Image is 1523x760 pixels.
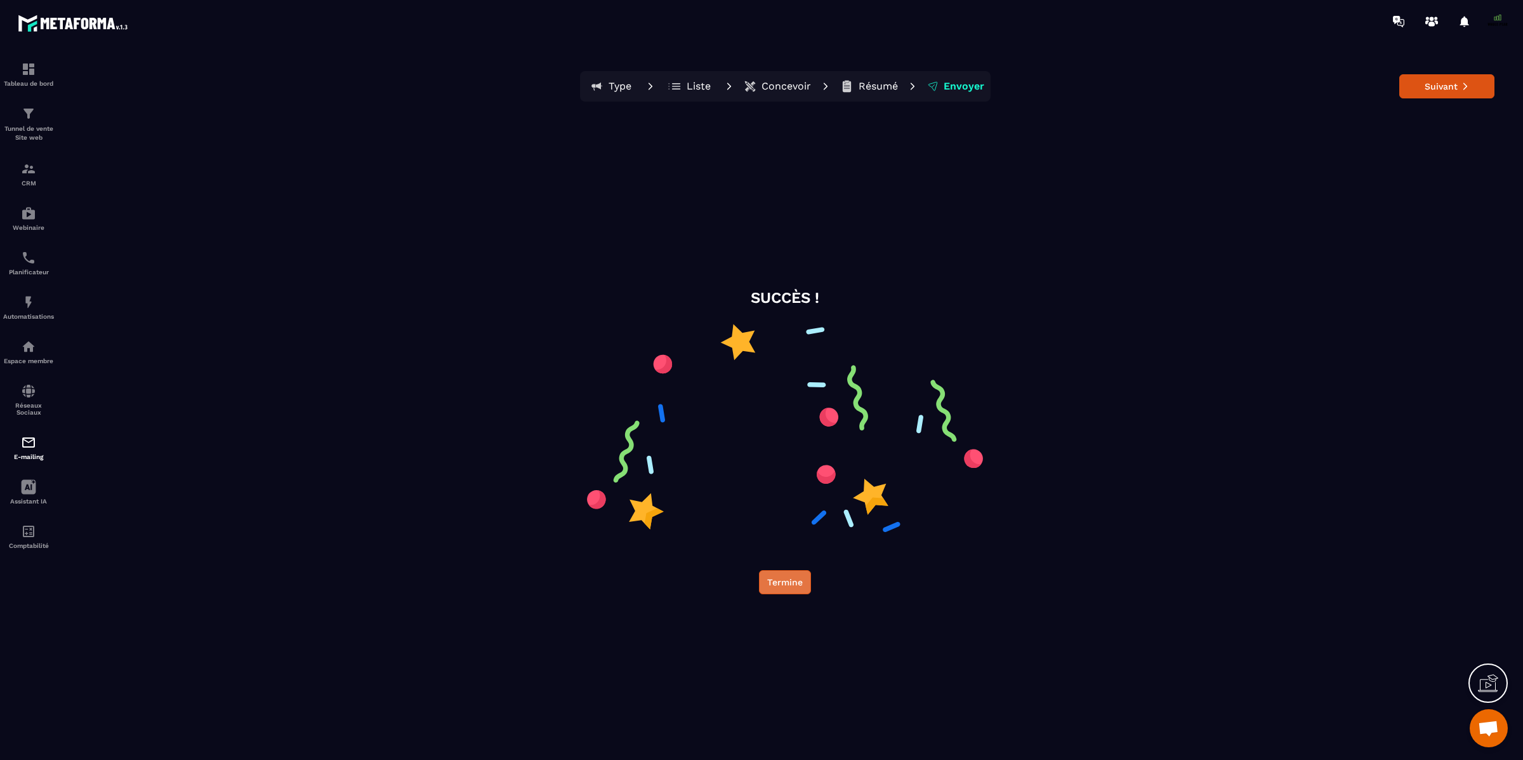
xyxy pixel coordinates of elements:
[944,80,984,93] p: Envoyer
[3,196,54,241] a: automationsautomationsWebinaire
[21,106,36,121] img: formation
[3,313,54,320] p: Automatisations
[859,80,898,93] p: Résumé
[583,74,640,99] button: Type
[3,542,54,549] p: Comptabilité
[3,498,54,505] p: Assistant IA
[740,74,815,99] button: Concevoir
[21,435,36,450] img: email
[661,74,718,99] button: Liste
[762,80,811,93] p: Concevoir
[3,269,54,276] p: Planificateur
[687,80,711,93] p: Liste
[751,288,819,309] p: SUCCÈS !
[3,180,54,187] p: CRM
[1399,74,1494,98] button: Suivant
[3,80,54,87] p: Tableau de bord
[3,330,54,374] a: automationsautomationsEspace membre
[21,62,36,77] img: formation
[18,11,132,35] img: logo
[923,74,988,99] button: Envoyer
[3,152,54,196] a: formationformationCRM
[3,97,54,152] a: formationformationTunnel de vente Site web
[21,383,36,399] img: social-network
[3,470,54,514] a: Assistant IA
[21,206,36,221] img: automations
[3,402,54,416] p: Réseaux Sociaux
[3,224,54,231] p: Webinaire
[3,425,54,470] a: emailemailE-mailing
[3,52,54,97] a: formationformationTableau de bord
[21,339,36,354] img: automations
[836,74,902,99] button: Résumé
[3,357,54,364] p: Espace membre
[3,124,54,142] p: Tunnel de vente Site web
[3,374,54,425] a: social-networksocial-networkRéseaux Sociaux
[21,295,36,310] img: automations
[609,80,631,93] p: Type
[1470,709,1508,747] div: Ouvrir le chat
[21,161,36,177] img: formation
[759,570,811,594] button: Termine
[3,285,54,330] a: automationsautomationsAutomatisations
[21,524,36,539] img: accountant
[3,514,54,559] a: accountantaccountantComptabilité
[21,250,36,265] img: scheduler
[3,241,54,285] a: schedulerschedulerPlanificateur
[3,453,54,460] p: E-mailing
